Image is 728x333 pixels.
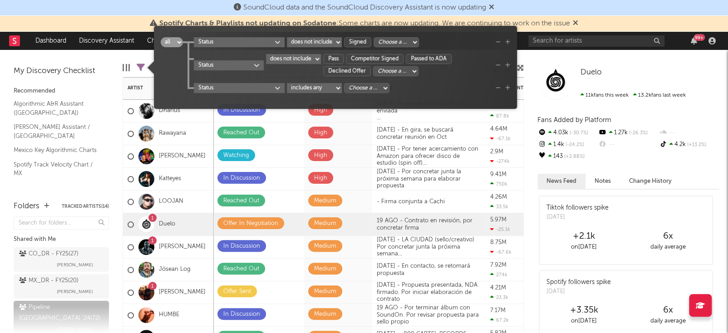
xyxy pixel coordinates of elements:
div: Offer Sent [223,286,251,297]
button: News Feed [537,174,585,189]
a: Mexico Key Algorithmic Charts [14,145,100,155]
div: Reached Out [223,264,259,274]
div: Edit Columns [123,54,130,81]
div: Pipeline [GEOGRAPHIC_DATA] '24 ( 72 ) [19,302,101,324]
span: 11k fans this week [580,93,629,98]
div: daily average [626,316,710,327]
div: Passed to ADA [406,54,452,64]
span: Dismiss [489,4,494,11]
div: My Discovery Checklist [14,66,109,77]
div: 7.92M [490,262,507,268]
a: Charts [141,32,172,50]
div: A&R Pipeline [152,54,160,81]
a: Spotify Track Velocity Chart / MX [14,160,100,178]
span: : Some charts are now updating. We are continuing to work on the issue [159,20,570,27]
a: [PERSON_NAME] Assistant / [GEOGRAPHIC_DATA] [14,122,100,141]
div: Medium [314,218,336,229]
a: [PERSON_NAME] [159,152,206,160]
div: In Discussion [223,105,260,116]
div: [DATE] [546,287,611,296]
div: 6 x [626,231,710,242]
a: MX_DR - FY25(20)[PERSON_NAME] [14,274,109,299]
div: -- [659,127,719,139]
div: Competitor Signed [346,54,403,64]
input: Search for artists [528,35,664,47]
div: -- [598,139,658,151]
div: 143 [537,151,598,162]
a: Duelo [580,68,602,77]
div: High [314,127,327,138]
div: Watching [223,150,249,161]
div: on [DATE] [542,242,626,253]
span: Nueva estructura de deal enviada [377,101,467,114]
div: Reached Out [223,196,259,206]
div: 8.75M [490,240,507,245]
a: Spotify Search Virality / MX [14,183,100,193]
div: 750k [490,181,507,187]
span: Fans Added by Platform [537,117,611,123]
span: [PERSON_NAME] [57,260,93,270]
a: Jósean Log [159,266,191,274]
div: Tiktok followers spike [546,203,609,213]
div: 4.2k [659,139,719,151]
div: High [314,173,327,184]
a: Dharius [159,107,180,115]
button: Notes [585,174,620,189]
div: 274k [490,272,507,278]
a: Duelo [159,220,175,228]
div: Reached Out [223,127,259,138]
div: Folders [14,201,39,212]
button: Change History [620,174,681,189]
div: [DATE] - LA CIUDAD (sello/creativo) [372,236,486,258]
div: Por concretar junta la próxima semana [377,244,481,258]
span: -24.2 % [564,142,584,147]
span: SoundCloud data and the SoundCloud Discovery Assistant is now updating [243,4,486,11]
span: Spotify Charts & Playlists not updating on Sodatone [159,20,336,27]
div: Medium [314,241,336,252]
span: +13.2 % [686,142,706,147]
div: High [314,105,327,116]
div: [DATE]- [372,100,486,122]
div: Status [198,84,275,92]
div: Offer In Negotiation [223,218,278,229]
div: Shared with Me [14,234,109,245]
div: [DATE] - En contacto, se retomará propuesta [372,263,486,277]
div: 7.17M [490,308,506,313]
div: In Discussion [223,173,260,184]
span: Dismiss [573,20,578,27]
div: Medium [314,196,336,206]
div: [DATE] - En gira, se buscará concretar reunión en Oct [372,127,486,141]
a: CO_DR - FY25(27)[PERSON_NAME] [14,247,109,272]
div: Filters(23 of 72) [137,54,145,81]
div: Recommended [14,86,109,97]
div: Artist [128,85,196,91]
button: Tracked Artists(14) [62,204,109,209]
div: Declined Offer [323,66,371,76]
div: -25.1k [490,226,510,232]
div: [DATE] [546,213,609,222]
a: [PERSON_NAME] [159,243,206,251]
div: -67.1k [490,136,511,142]
a: LOOJAN [159,198,183,206]
div: Spotify followers spike [546,278,611,287]
div: CO_DR - FY25 ( 27 ) [19,249,79,260]
div: In Discussion [223,309,260,320]
input: Search for folders... [14,216,109,230]
div: 2.9M [490,149,503,155]
a: Rawayana [159,130,186,137]
div: High [314,150,327,161]
div: 4.03k [537,127,598,139]
div: 67.2k [490,317,509,323]
div: 4.26M [490,194,507,200]
div: 1.4k [537,139,598,151]
div: [DATE] - Propuesta presentada, NDA firmado. Por iniciar elaboración de contrato [372,282,486,303]
a: [PERSON_NAME] [159,289,206,296]
a: Algorithmic A&R Assistant ([GEOGRAPHIC_DATA]) [14,99,100,118]
span: 13.2k fans last week [580,93,686,98]
div: +2.1k [542,231,626,242]
div: 33.5k [490,204,508,210]
div: +3.35k [542,305,626,316]
div: Medium [314,286,336,297]
div: 9.41M [490,171,507,177]
div: 23.3k [490,294,508,300]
